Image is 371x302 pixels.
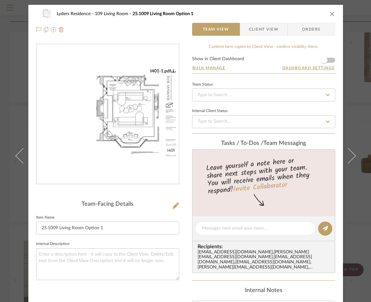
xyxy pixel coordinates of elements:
[191,154,336,197] div: Leave yourself a note here or share next steps with your team. You will receive emails when they ...
[150,68,176,74] div: I401-1.pdf
[221,140,263,146] span: Tasks / To-Dos /
[192,287,335,294] div: Internal Notes
[198,250,332,270] div: [EMAIL_ADDRESS][DOMAIN_NAME] , [PERSON_NAME][EMAIL_ADDRESS][DOMAIN_NAME] , [EMAIL_ADDRESS][DOMAIN...
[192,65,226,71] button: Bulk Manage
[36,68,179,160] div: 0
[57,12,95,16] span: Lyders Residence
[59,27,64,32] img: Remove from project
[36,68,179,160] img: 0726b237-94c2-4932-bd01-9695bfad20b9_436x436.jpg
[203,23,229,36] span: Team View
[295,23,328,36] span: Orders
[95,12,132,16] span: 109 Living Room
[36,7,52,20] img: 0726b237-94c2-4932-bd01-9695bfad20b9_48x40.jpg
[329,11,335,17] button: close
[36,216,54,219] label: Item Name
[192,44,335,50] div: Content here copies to Client View - confirm visibility there.
[36,201,179,208] div: Team-Facing Details
[132,12,193,16] span: 25.1009 Living Room Option 1
[36,242,70,246] label: Internal Description
[192,115,335,128] input: Type to Search…
[192,83,213,86] div: Team Status
[198,244,332,250] span: Recipients:
[282,65,335,71] button: Dashboard Settings
[36,222,179,234] input: Enter Item Name
[192,109,228,113] div: Internal Client Status
[232,179,288,195] a: Invite Collaborator
[249,23,278,36] span: Client View
[192,140,335,147] div: team Messaging
[192,89,335,101] input: Type to Search…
